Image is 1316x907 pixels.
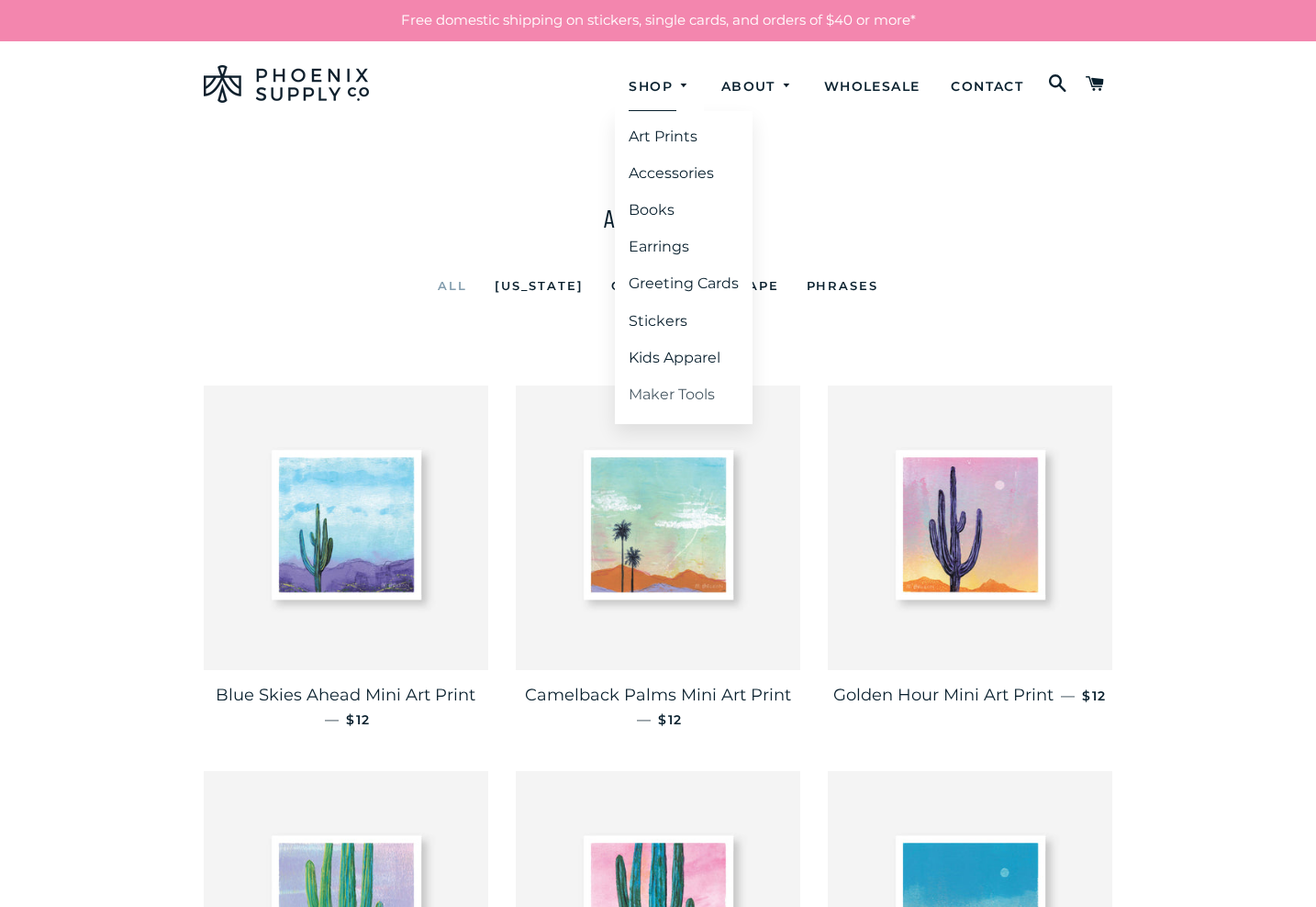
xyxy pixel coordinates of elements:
[525,685,791,705] span: Camelback Palms Mini Art Print
[204,670,488,744] a: Blue Skies Ahead Mini Art Print — $12
[615,194,753,227] a: Books
[424,274,481,297] a: All
[1082,688,1106,704] span: $12
[810,62,934,111] a: Wholesale
[615,157,753,190] a: Accessories
[658,711,682,728] span: $12
[204,65,369,103] img: Phoenix Supply Co.
[1061,687,1075,704] span: —
[481,274,598,297] a: [US_STATE]
[204,386,488,670] img: Blue Skies Ahead Mini Art Print
[937,62,1037,111] a: Contact
[615,378,753,411] a: Maker Tools
[615,267,753,300] a: Greeting Cards
[708,62,807,111] a: About
[637,711,651,728] span: —
[828,386,1112,670] img: Golden Hour Mini Art Print
[325,711,339,728] span: —
[615,305,753,338] a: Stickers
[597,274,671,297] a: Cacti
[216,685,475,705] span: Blue Skies Ahead Mini Art Print
[833,685,1054,705] span: Golden Hour Mini Art Print
[615,342,753,375] a: Kids Apparel
[204,201,1112,237] h1: Art Prints
[615,230,753,263] a: Earrings
[516,386,800,670] img: Camelback Palms Mini Art Print
[346,711,370,728] span: $12
[793,274,893,297] a: Phrases
[615,62,704,111] a: Shop
[516,670,800,744] a: Camelback Palms Mini Art Print — $12
[615,120,753,153] a: Art Prints
[828,670,1112,722] a: Golden Hour Mini Art Print — $12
